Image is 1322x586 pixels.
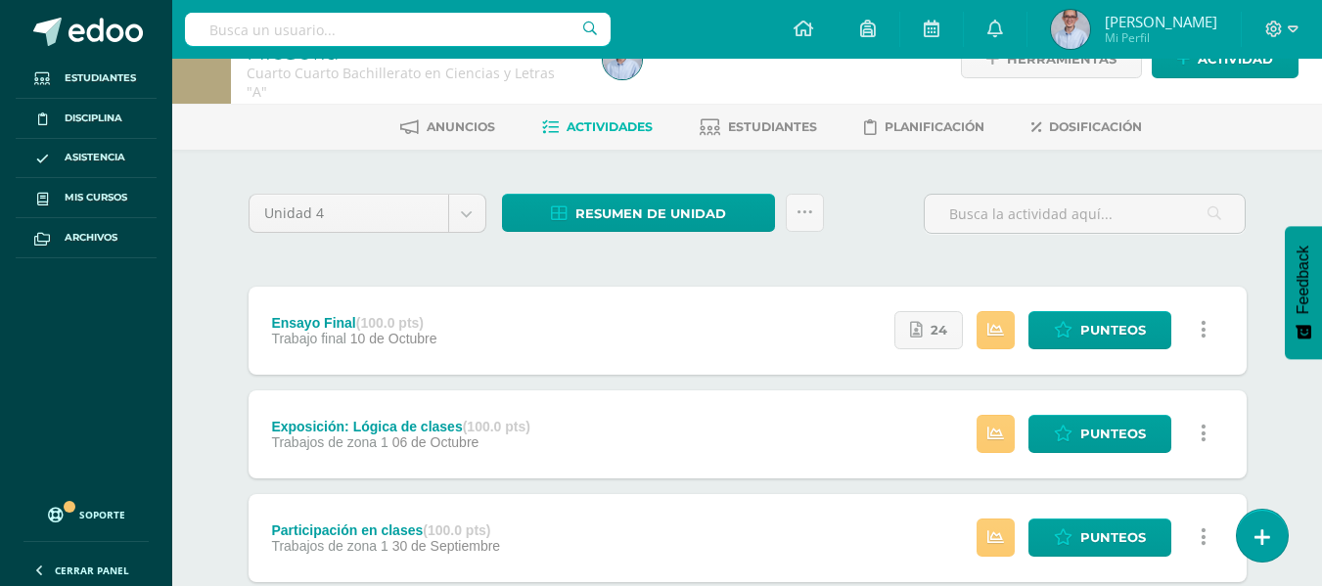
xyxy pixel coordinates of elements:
input: Busca un usuario... [185,13,611,46]
a: Punteos [1028,518,1171,557]
a: Punteos [1028,311,1171,349]
button: Feedback - Mostrar encuesta [1285,226,1322,359]
span: Estudiantes [728,119,817,134]
span: Trabajo final [271,331,346,346]
a: 24 [894,311,963,349]
a: Actividades [542,112,653,143]
strong: (100.0 pts) [356,315,424,331]
a: Herramientas [961,40,1142,78]
span: Herramientas [1007,41,1117,77]
span: Estudiantes [65,70,136,86]
a: Disciplina [16,99,157,139]
a: Asistencia [16,139,157,179]
span: Dosificación [1049,119,1142,134]
img: 54d5abf9b2742d70e04350d565128aa6.png [1051,10,1090,49]
span: Actividad [1198,41,1273,77]
span: Anuncios [427,119,495,134]
span: Feedback [1295,246,1312,314]
span: Mi Perfil [1105,29,1217,46]
span: Punteos [1080,416,1146,452]
div: Ensayo Final [271,315,436,331]
span: [PERSON_NAME] [1105,12,1217,31]
span: Soporte [79,508,125,521]
span: 10 de Octubre [350,331,437,346]
span: 06 de Octubre [392,434,479,450]
a: Dosificación [1031,112,1142,143]
a: Planificación [864,112,984,143]
span: Punteos [1080,519,1146,556]
div: Exposición: Lógica de clases [271,419,530,434]
span: Trabajos de zona 1 [271,538,387,554]
div: Participación en clases [271,522,500,538]
a: Actividad [1152,40,1299,78]
a: Estudiantes [700,112,817,143]
span: Punteos [1080,312,1146,348]
input: Busca la actividad aquí... [925,195,1245,233]
span: 24 [931,312,947,348]
a: Mis cursos [16,178,157,218]
span: Unidad 4 [264,195,433,232]
span: Trabajos de zona 1 [271,434,387,450]
img: 54d5abf9b2742d70e04350d565128aa6.png [603,40,642,79]
strong: (100.0 pts) [463,419,530,434]
span: Cerrar panel [55,563,129,577]
a: Soporte [23,488,149,536]
span: Archivos [65,230,117,246]
span: Actividades [567,119,653,134]
strong: (100.0 pts) [423,522,490,538]
span: Planificación [885,119,984,134]
a: Punteos [1028,415,1171,453]
div: Cuarto Cuarto Bachillerato en Ciencias y Letras 'A' [247,64,579,101]
span: Asistencia [65,150,125,165]
a: Archivos [16,218,157,258]
a: Unidad 4 [250,195,485,232]
span: Mis cursos [65,190,127,205]
a: Estudiantes [16,59,157,99]
span: Disciplina [65,111,122,126]
a: Resumen de unidad [502,194,775,232]
span: Resumen de unidad [575,196,726,232]
a: Anuncios [400,112,495,143]
span: 30 de Septiembre [392,538,501,554]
